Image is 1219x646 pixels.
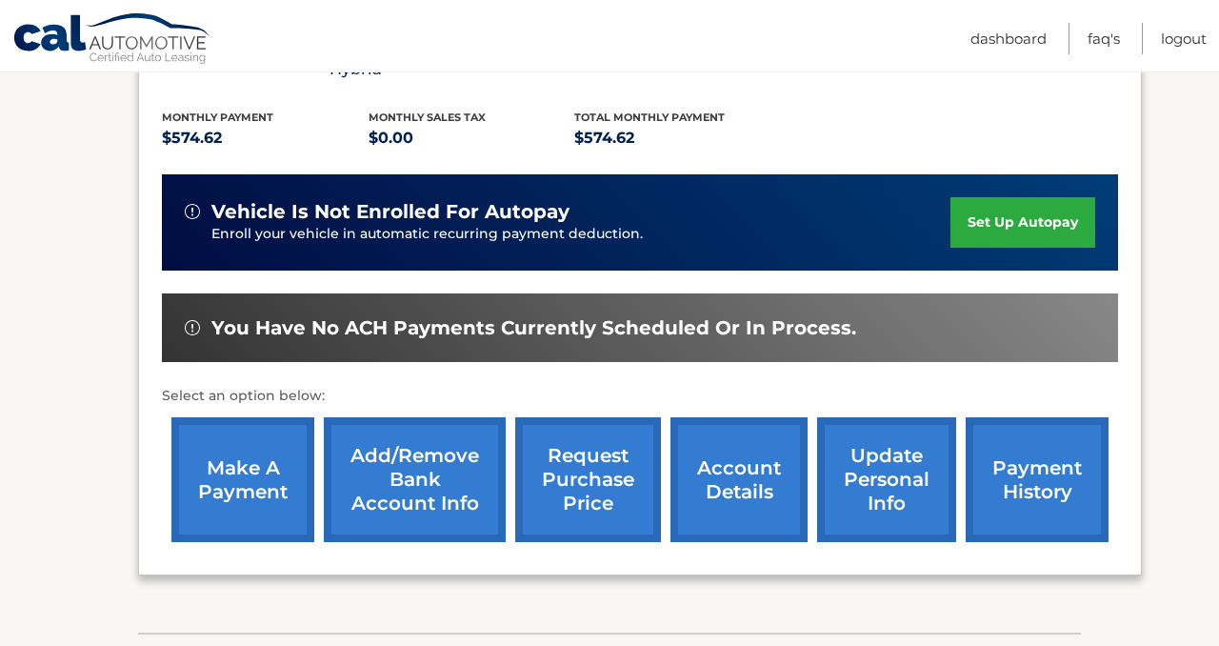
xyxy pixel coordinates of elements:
[211,200,570,224] span: vehicle is not enrolled for autopay
[369,125,575,151] p: $0.00
[574,125,781,151] p: $574.62
[670,417,808,542] a: account details
[1088,23,1120,54] a: FAQ's
[12,12,212,68] a: Cal Automotive
[1161,23,1207,54] a: Logout
[369,111,486,124] span: Monthly sales Tax
[162,125,369,151] p: $574.62
[324,417,506,542] a: Add/Remove bank account info
[817,417,956,542] a: update personal info
[211,224,950,245] p: Enroll your vehicle in automatic recurring payment deduction.
[950,197,1095,248] a: set up autopay
[515,417,661,542] a: request purchase price
[171,417,314,542] a: make a payment
[185,204,200,219] img: alert-white.svg
[966,417,1109,542] a: payment history
[211,316,856,340] span: You have no ACH payments currently scheduled or in process.
[574,111,725,124] span: Total Monthly Payment
[970,23,1047,54] a: Dashboard
[162,111,273,124] span: Monthly Payment
[185,320,200,335] img: alert-white.svg
[162,385,1118,408] p: Select an option below:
